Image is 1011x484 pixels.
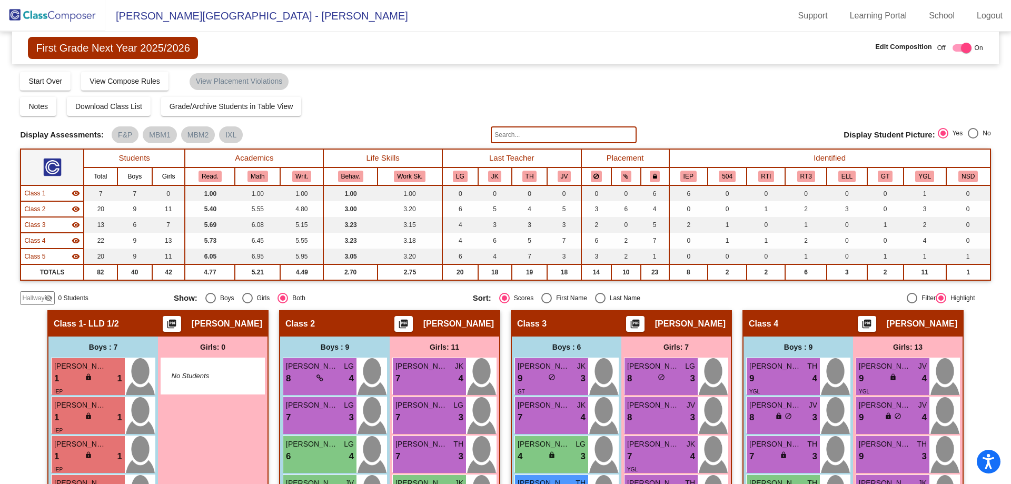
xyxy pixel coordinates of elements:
[621,337,731,358] div: Girls: 7
[395,361,448,372] span: [PERSON_NAME]
[235,217,280,233] td: 6.08
[904,264,946,280] td: 11
[547,249,581,264] td: 3
[641,185,669,201] td: 6
[918,361,927,372] span: JV
[512,337,621,358] div: Boys : 6
[112,126,138,143] mat-chip: F&P
[887,319,957,329] span: [PERSON_NAME]
[442,217,478,233] td: 4
[478,217,512,233] td: 3
[627,372,632,386] span: 8
[21,264,84,280] td: TOTALS
[844,130,935,140] span: Display Student Picture:
[185,201,235,217] td: 5.40
[84,233,117,249] td: 22
[641,201,669,217] td: 4
[288,293,305,303] div: Both
[185,149,323,167] th: Academics
[21,249,84,264] td: Jessica Cagno - No Class Name
[161,97,302,116] button: Grade/Archive Students in Table View
[581,372,586,386] span: 3
[867,185,904,201] td: 0
[547,201,581,217] td: 5
[84,264,117,280] td: 82
[708,167,747,185] th: 504 Plan
[658,373,665,381] span: do_not_disturb_alt
[708,233,747,249] td: 1
[867,217,904,233] td: 1
[216,293,234,303] div: Boys
[785,185,827,201] td: 0
[747,167,785,185] th: Response to Intervention
[117,264,152,280] td: 40
[859,372,864,386] span: 9
[219,126,243,143] mat-chip: IXL
[669,167,708,185] th: Individualized Education Plan
[547,264,581,280] td: 18
[323,233,378,249] td: 3.23
[453,171,468,182] button: LG
[152,185,185,201] td: 0
[744,337,853,358] div: Boys : 9
[21,233,84,249] td: Tiffany Sofranko - No Class Name
[280,233,323,249] td: 5.55
[84,249,117,264] td: 20
[611,264,641,280] td: 10
[152,233,185,249] td: 13
[749,372,754,386] span: 9
[867,201,904,217] td: 0
[54,372,59,386] span: 1
[152,217,185,233] td: 7
[669,201,708,217] td: 0
[512,167,548,185] th: Tara Hirschhorn
[858,316,876,332] button: Print Students Details
[708,201,747,217] td: 0
[72,236,80,245] mat-icon: visibility
[581,167,611,185] th: Keep away students
[280,185,323,201] td: 1.00
[280,217,323,233] td: 5.15
[20,130,104,140] span: Display Assessments:
[24,252,45,261] span: Class 5
[785,264,827,280] td: 6
[922,372,927,386] span: 4
[827,167,867,185] th: English Language Learner
[280,264,323,280] td: 4.49
[946,185,990,201] td: 0
[378,185,442,201] td: 1.00
[67,97,151,116] button: Download Class List
[44,294,53,302] mat-icon: visibility_off
[749,389,760,394] span: YGL
[323,185,378,201] td: 1.00
[708,217,747,233] td: 1
[512,233,548,249] td: 5
[84,185,117,201] td: 7
[690,372,695,386] span: 3
[641,264,669,280] td: 23
[442,249,478,264] td: 6
[442,233,478,249] td: 4
[512,201,548,217] td: 4
[629,319,641,333] mat-icon: picture_as_pdf
[827,217,867,233] td: 0
[54,361,107,372] span: [PERSON_NAME]
[627,361,680,372] span: [PERSON_NAME]
[626,316,645,332] button: Print Students Details
[581,185,611,201] td: 0
[442,264,478,280] td: 20
[581,149,669,167] th: Placement
[442,149,581,167] th: Last Teacher
[235,249,280,264] td: 6.95
[58,293,88,303] span: 0 Students
[442,185,478,201] td: 0
[247,171,267,182] button: Math
[512,217,548,233] td: 3
[152,249,185,264] td: 11
[747,217,785,233] td: 0
[286,372,291,386] span: 8
[518,389,525,394] span: GT
[338,171,363,182] button: Behav.
[641,233,669,249] td: 7
[48,337,158,358] div: Boys : 7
